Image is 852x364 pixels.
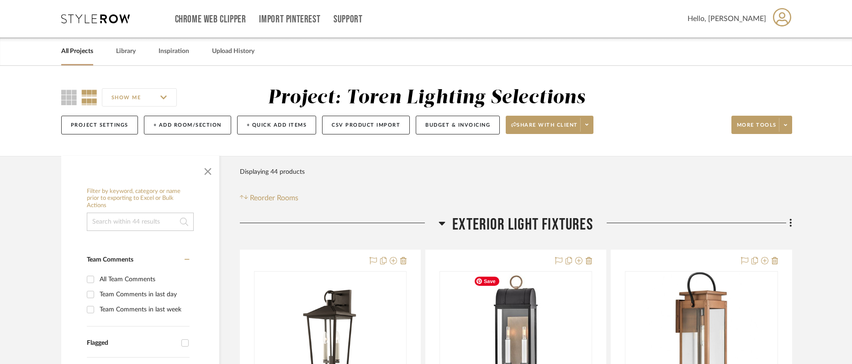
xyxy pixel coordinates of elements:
[259,16,320,23] a: Import Pinterest
[731,116,792,134] button: More tools
[175,16,246,23] a: Chrome Web Clipper
[737,122,777,135] span: More tools
[87,257,133,263] span: Team Comments
[61,116,138,134] button: Project Settings
[268,88,585,107] div: Project: Toren Lighting Selections
[212,45,254,58] a: Upload History
[100,272,187,287] div: All Team Comments
[240,163,305,181] div: Displaying 44 products
[250,193,298,203] span: Reorder Rooms
[452,215,593,235] span: Exterior Light Fixtures
[506,116,593,134] button: Share with client
[100,287,187,302] div: Team Comments in last day
[688,13,766,24] span: Hello, [PERSON_NAME]
[333,16,362,23] a: Support
[87,339,177,347] div: Flagged
[116,45,136,58] a: Library
[416,116,500,134] button: Budget & Invoicing
[322,116,410,134] button: CSV Product Import
[159,45,189,58] a: Inspiration
[511,122,578,135] span: Share with client
[100,302,187,317] div: Team Comments in last week
[144,116,231,134] button: + Add Room/Section
[199,161,217,179] button: Close
[475,277,499,286] span: Save
[87,188,194,209] h6: Filter by keyword, category or name prior to exporting to Excel or Bulk Actions
[87,213,194,231] input: Search within 44 results
[237,116,317,134] button: + Quick Add Items
[240,193,299,203] button: Reorder Rooms
[61,45,93,58] a: All Projects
